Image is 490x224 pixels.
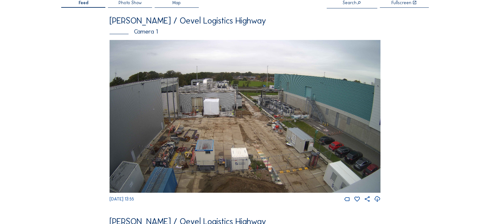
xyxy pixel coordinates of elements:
div: Fullscreen [391,1,411,5]
span: [DATE] 13:55 [110,196,134,202]
div: Camera 1 [110,29,380,35]
span: Feed [79,1,88,5]
img: Image [110,40,380,192]
span: Map [172,1,181,5]
div: [PERSON_NAME] / Oevel Logistics Highway [110,16,380,25]
span: Photo Show [118,1,141,5]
